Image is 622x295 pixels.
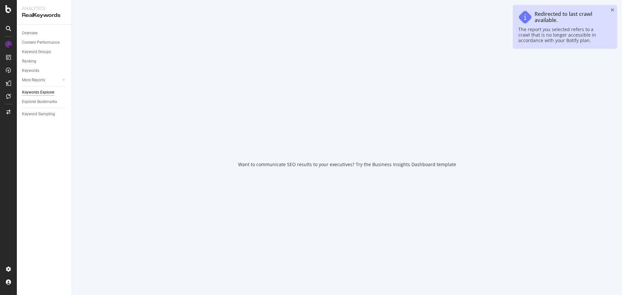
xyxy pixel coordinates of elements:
[22,111,67,118] a: Keyword Sampling
[324,128,370,151] div: animation
[535,11,605,23] div: Redirected to last crawl available.
[22,49,67,55] a: Keyword Groups
[22,77,61,84] a: More Reports
[22,98,57,105] div: Explorer Bookmarks
[22,111,55,118] div: Keyword Sampling
[22,98,67,105] a: Explorer Bookmarks
[22,12,66,19] div: RealKeywords
[611,8,614,12] div: close toast
[22,39,67,46] a: Content Performance
[22,77,45,84] div: More Reports
[518,27,605,43] div: The report you selected refers to a crawl that is no longer accessible in accordance with your Bo...
[22,67,67,74] a: Keywords
[22,89,67,96] a: Keywords Explorer
[22,58,67,65] a: Ranking
[22,49,51,55] div: Keyword Groups
[238,161,456,168] div: Want to communicate SEO results to your executives? Try the Business Insights Dashboard template
[22,5,66,12] div: Analytics
[22,30,38,37] div: Overview
[22,39,60,46] div: Content Performance
[22,89,54,96] div: Keywords Explorer
[22,30,67,37] a: Overview
[22,67,39,74] div: Keywords
[22,58,36,65] div: Ranking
